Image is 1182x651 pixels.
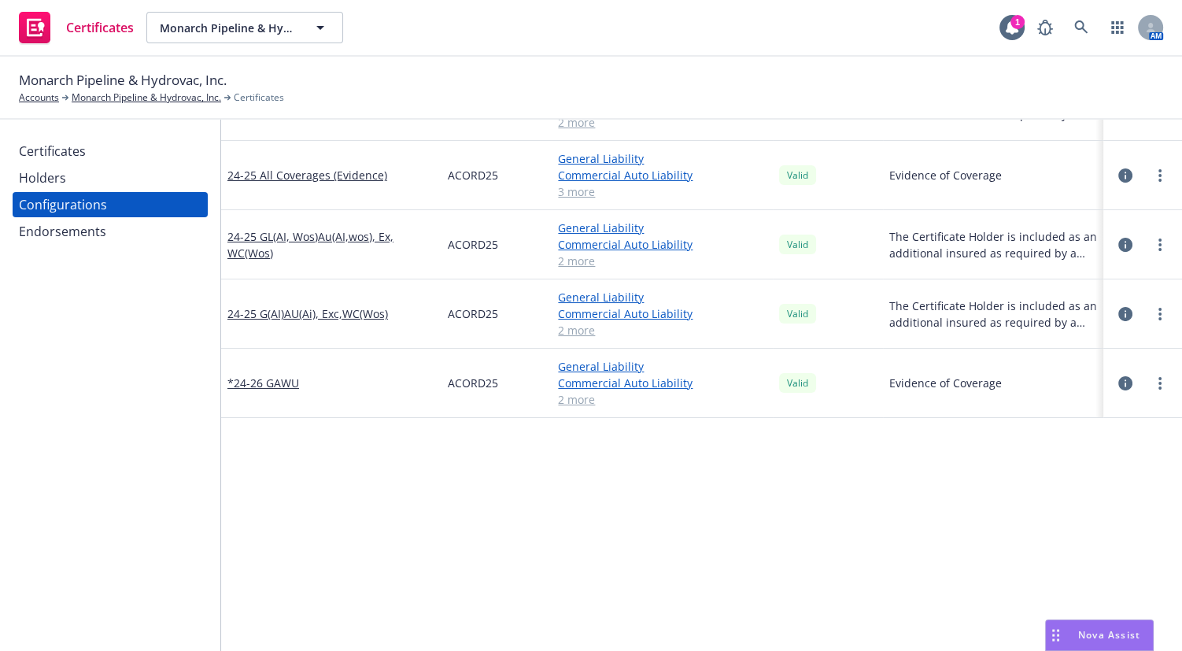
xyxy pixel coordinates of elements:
div: Valid [779,373,816,393]
div: Endorsements [19,219,106,244]
a: Certificates [13,139,208,164]
a: 24-25 G(AI)AU(Ai), Exc,WC(Wos) [227,305,388,322]
a: more [1151,305,1169,324]
a: 2 more [558,114,766,131]
button: Evidence of Coverage [889,167,1002,183]
a: more [1151,166,1169,185]
a: 2 more [558,253,766,269]
a: General Liability [558,220,766,236]
div: Valid [779,304,816,324]
a: Search [1066,12,1097,43]
a: Accounts [19,91,59,105]
button: Evidence of Coverage [889,375,1002,391]
a: more [1151,374,1169,393]
span: Certificates [234,91,284,105]
a: 24-25 GL(AI, Wos)Au(AI,wos), Ex, WC(Wos) [227,228,435,261]
span: Monarch Pipeline & Hydrovac, Inc. [19,70,227,91]
a: 2 more [558,391,766,408]
a: more [1151,235,1169,254]
a: Holders [13,165,208,190]
button: Monarch Pipeline & Hydrovac, Inc. [146,12,343,43]
a: General Liability [558,150,766,167]
a: Commercial Auto Liability [558,305,766,322]
div: 1 [1010,15,1025,29]
button: The Certificate Holder is included as an additional insured as required by a written contract wit... [889,298,1097,331]
a: 24-25 All Coverages (Evidence) [227,167,387,183]
a: Switch app [1102,12,1133,43]
div: Valid [779,235,816,254]
a: 2 more [558,322,766,338]
div: ACORD25 [441,210,552,279]
a: Commercial Auto Liability [558,375,766,391]
div: Drag to move [1046,620,1066,650]
a: 3 more [558,183,766,200]
div: Holders [19,165,66,190]
a: Commercial Auto Liability [558,236,766,253]
button: Nova Assist [1045,620,1154,651]
a: *24-26 GAWU [227,375,299,391]
div: ACORD25 [441,141,552,210]
a: General Liability [558,289,766,305]
span: Nova Assist [1078,628,1140,642]
button: The Certificate Holder is included as an additional insured as required by a written contract wit... [889,228,1097,261]
a: General Liability [558,358,766,375]
a: Configurations [13,192,208,217]
div: ACORD25 [441,349,552,418]
span: Certificates [66,21,134,34]
div: Valid [779,165,816,185]
div: Configurations [19,192,107,217]
a: Commercial Auto Liability [558,167,766,183]
div: Certificates [19,139,86,164]
div: ACORD25 [441,279,552,349]
a: Endorsements [13,219,208,244]
a: Report a Bug [1029,12,1061,43]
span: Monarch Pipeline & Hydrovac, Inc. [160,20,296,36]
a: Monarch Pipeline & Hydrovac, Inc. [72,91,221,105]
a: Certificates [13,6,140,50]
